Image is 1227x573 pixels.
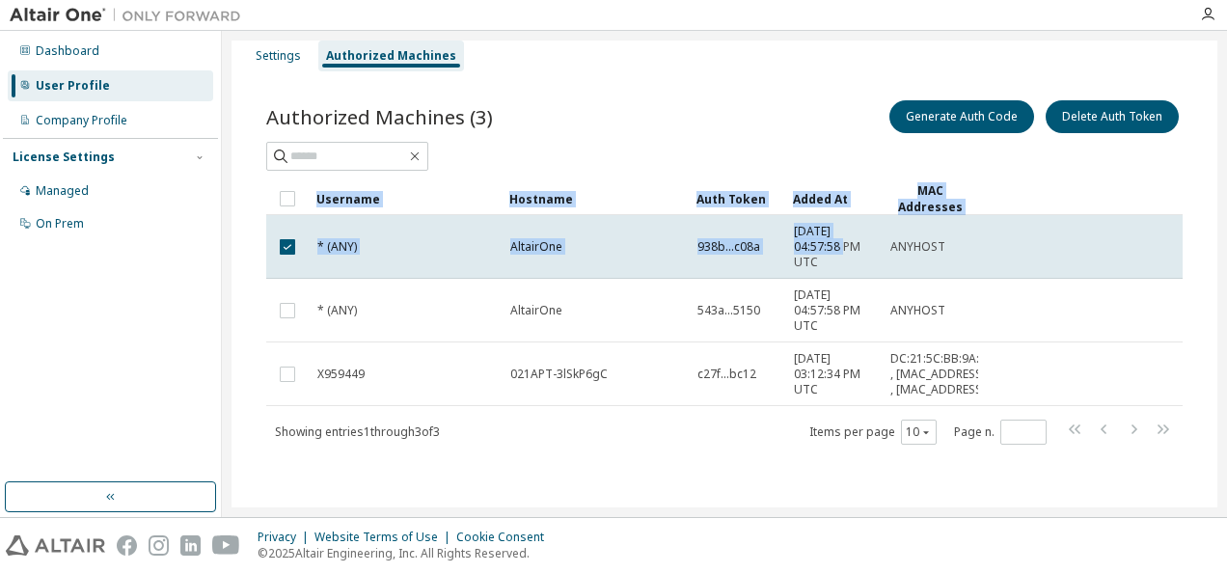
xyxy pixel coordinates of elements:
div: Company Profile [36,113,127,128]
span: [DATE] 04:57:58 PM UTC [794,287,873,334]
img: instagram.svg [149,535,169,556]
div: Settings [256,48,301,64]
p: © 2025 Altair Engineering, Inc. All Rights Reserved. [258,545,556,561]
img: youtube.svg [212,535,240,556]
span: DC:21:5C:BB:9A:EF , [MAC_ADDRESS] , [MAC_ADDRESS] [890,351,991,397]
span: Page n. [954,420,1047,445]
span: * (ANY) [317,239,357,255]
div: License Settings [13,150,115,165]
img: Altair One [10,6,251,25]
div: Cookie Consent [456,530,556,545]
div: Website Terms of Use [314,530,456,545]
span: 021APT-3lSkP6gC [510,367,608,382]
span: * (ANY) [317,303,357,318]
img: altair_logo.svg [6,535,105,556]
span: [DATE] 04:57:58 PM UTC [794,224,873,270]
span: Items per page [809,420,937,445]
span: AltairOne [510,239,562,255]
div: Dashboard [36,43,99,59]
div: Authorized Machines [326,48,456,64]
span: 543a...5150 [697,303,760,318]
span: c27f...bc12 [697,367,756,382]
img: linkedin.svg [180,535,201,556]
span: Authorized Machines (3) [266,103,493,130]
span: ANYHOST [890,303,945,318]
div: On Prem [36,216,84,232]
button: 10 [906,424,932,440]
span: ANYHOST [890,239,945,255]
div: Privacy [258,530,314,545]
span: [DATE] 03:12:34 PM UTC [794,351,873,397]
span: 938b...c08a [697,239,760,255]
span: Showing entries 1 through 3 of 3 [275,423,440,440]
button: Delete Auth Token [1046,100,1179,133]
div: User Profile [36,78,110,94]
span: X959449 [317,367,365,382]
div: Managed [36,183,89,199]
button: Generate Auth Code [889,100,1034,133]
span: AltairOne [510,303,562,318]
img: facebook.svg [117,535,137,556]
